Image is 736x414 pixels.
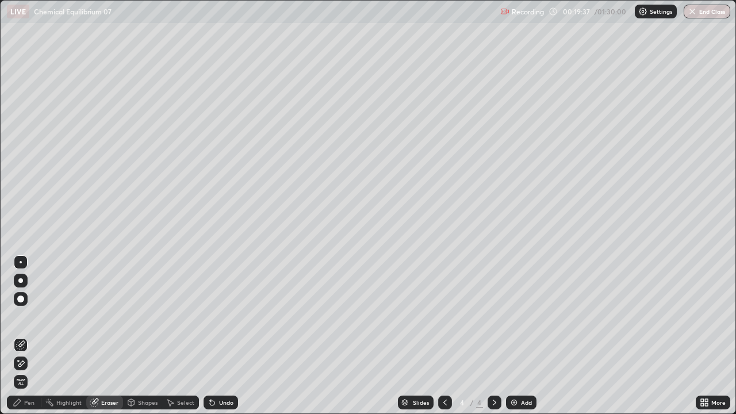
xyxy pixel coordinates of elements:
div: Pen [24,400,34,405]
div: More [711,400,726,405]
span: Erase all [14,378,27,385]
p: Recording [512,7,544,16]
img: recording.375f2c34.svg [500,7,509,16]
p: Chemical Equilibrium 07 [34,7,112,16]
div: Add [521,400,532,405]
button: End Class [684,5,730,18]
div: / [470,399,474,406]
div: Undo [219,400,233,405]
div: 4 [476,397,483,408]
div: Slides [413,400,429,405]
p: Settings [650,9,672,14]
p: LIVE [10,7,26,16]
div: Eraser [101,400,118,405]
div: Select [177,400,194,405]
div: Shapes [138,400,158,405]
div: 4 [457,399,468,406]
img: add-slide-button [509,398,519,407]
div: Highlight [56,400,82,405]
img: end-class-cross [688,7,697,16]
img: class-settings-icons [638,7,647,16]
